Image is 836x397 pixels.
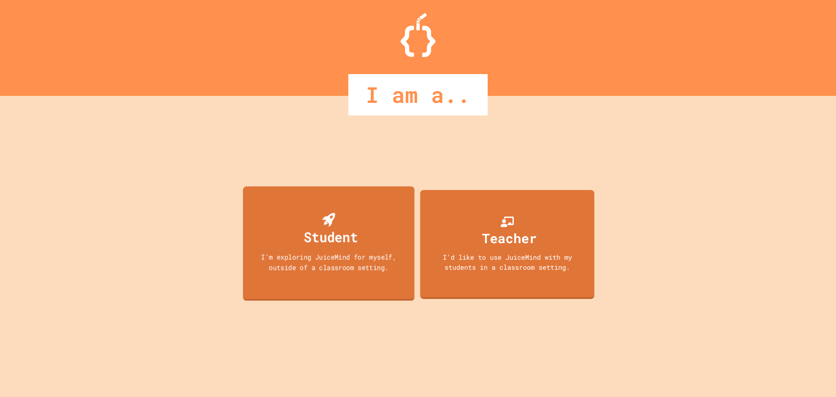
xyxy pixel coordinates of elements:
div: I'm exploring JuiceMind for myself, outside of a classroom setting. [252,251,406,272]
div: I am a.. [348,74,488,115]
div: Student [304,227,358,247]
div: Teacher [482,228,537,248]
div: I'd like to use JuiceMind with my students in a classroom setting. [429,252,586,272]
img: Logo.svg [401,13,435,57]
